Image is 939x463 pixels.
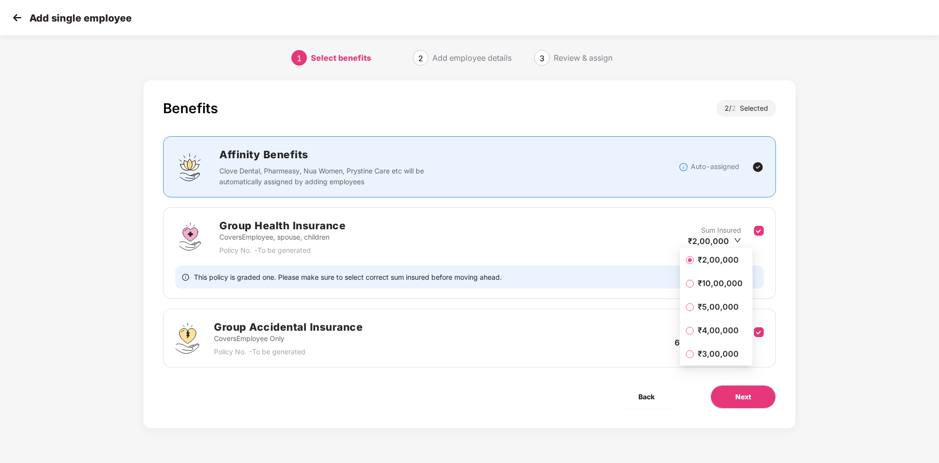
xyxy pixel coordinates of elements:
img: svg+xml;base64,PHN2ZyBpZD0iR3JvdXBfSGVhbHRoX0luc3VyYW5jZSIgZGF0YS1uYW1lPSJHcm91cCBIZWFsdGggSW5zdX... [175,222,205,251]
p: Clove Dental, Pharmeasy, Nua Women, Prystine Care etc will be automatically assigned by adding em... [219,166,430,187]
div: Benefits [163,100,218,117]
img: svg+xml;base64,PHN2ZyBpZD0iQWZmaW5pdHlfQmVuZWZpdHMiIGRhdGEtbmFtZT0iQWZmaW5pdHkgQmVuZWZpdHMiIHhtbG... [175,152,205,182]
div: Review & assign [554,50,612,66]
span: down [734,237,741,244]
span: info-circle [182,272,189,282]
h2: Group Accidental Insurance [214,319,363,335]
span: This policy is graded one. Please make sure to select correct sum insured before moving ahead. [194,272,502,282]
img: svg+xml;base64,PHN2ZyBpZD0iVGljay0yNHgyNCIgeG1sbnM9Imh0dHA6Ly93d3cudzMub3JnLzIwMDAvc3ZnIiB3aWR0aD... [752,161,764,173]
span: ₹3,00,000 [694,348,743,359]
p: Covers Employee, spouse, children [219,232,346,243]
span: 1 [297,53,302,63]
p: Sum Insured [701,225,741,236]
p: Policy No. - To be generated [214,346,363,357]
button: Back [614,385,679,409]
p: Policy No. - To be generated [219,245,346,256]
span: ₹4,00,000 [694,325,743,336]
h2: Group Health Insurance [219,218,346,234]
span: 2 [731,104,740,112]
p: Covers Employee Only [214,333,363,344]
span: 3 [540,53,544,63]
span: Back [638,391,655,402]
span: 2 [418,53,423,63]
div: ₹2,00,000 [688,236,741,246]
span: ₹10,00,000 [694,278,747,289]
p: Auto-assigned [691,161,739,172]
img: svg+xml;base64,PHN2ZyB4bWxucz0iaHR0cDovL3d3dy53My5vcmcvMjAwMC9zdmciIHdpZHRoPSIzMCIgaGVpZ2h0PSIzMC... [10,10,24,25]
img: svg+xml;base64,PHN2ZyBpZD0iSW5mb18tXzMyeDMyIiBkYXRhLW5hbWU9IkluZm8gLSAzMngzMiIgeG1sbnM9Imh0dHA6Ly... [679,162,688,172]
img: svg+xml;base64,PHN2ZyB4bWxucz0iaHR0cDovL3d3dy53My5vcmcvMjAwMC9zdmciIHdpZHRoPSI0OS4zMjEiIGhlaWdodD... [175,323,199,354]
span: ₹5,00,000 [694,301,743,312]
div: Select benefits [311,50,371,66]
h2: Affinity Benefits [219,146,571,163]
span: Next [735,391,751,402]
span: ₹2,00,000 [694,254,743,265]
div: 2 / Selected [717,100,776,117]
p: Add single employee [29,12,132,24]
button: Next [710,385,776,409]
span: 6.0x of fixed CTC [675,338,741,347]
div: Add employee details [432,50,512,66]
